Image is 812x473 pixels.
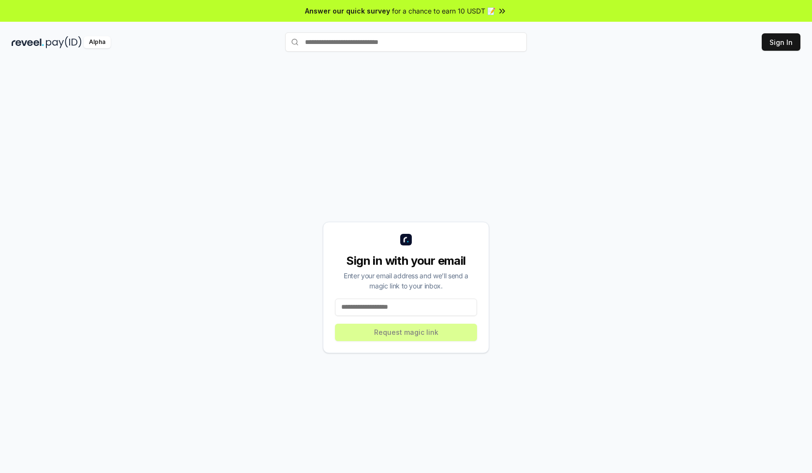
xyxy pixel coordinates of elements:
[335,253,477,269] div: Sign in with your email
[46,36,82,48] img: pay_id
[84,36,111,48] div: Alpha
[305,6,390,16] span: Answer our quick survey
[762,33,800,51] button: Sign In
[400,234,412,245] img: logo_small
[392,6,495,16] span: for a chance to earn 10 USDT 📝
[335,271,477,291] div: Enter your email address and we’ll send a magic link to your inbox.
[12,36,44,48] img: reveel_dark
